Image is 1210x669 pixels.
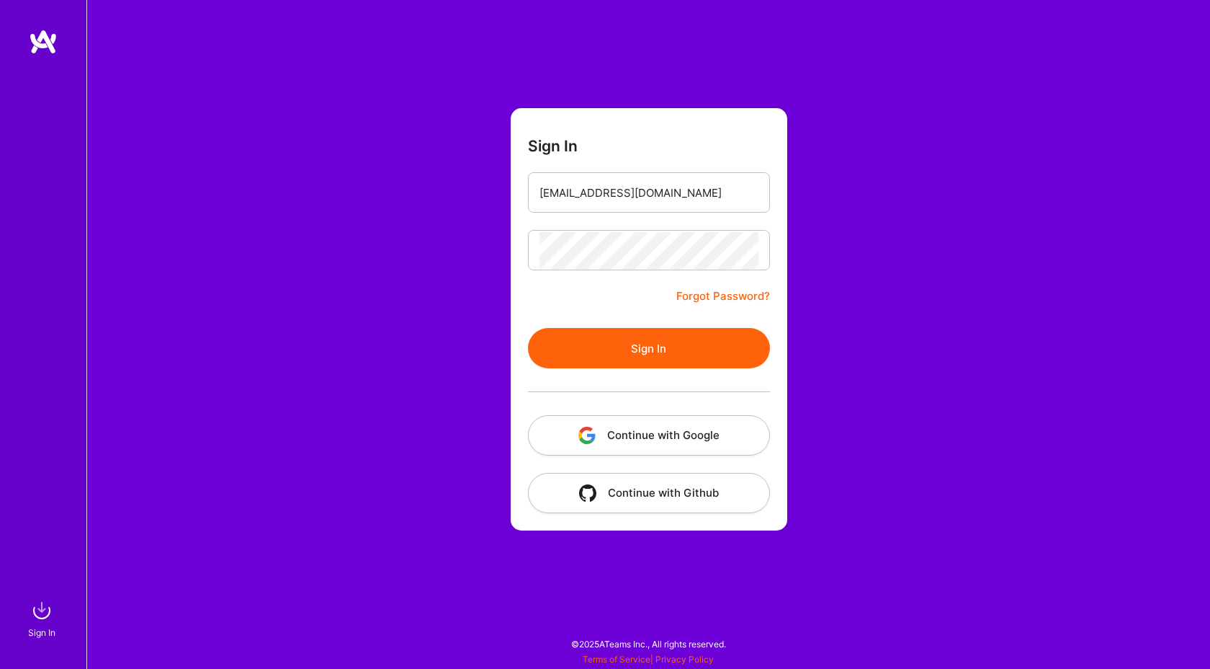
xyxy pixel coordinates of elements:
[27,596,56,625] img: sign in
[579,484,596,502] img: icon
[539,174,758,211] input: Email...
[29,29,58,55] img: logo
[578,427,596,444] img: icon
[30,596,56,640] a: sign inSign In
[655,654,714,665] a: Privacy Policy
[528,328,770,368] button: Sign In
[528,415,770,456] button: Continue with Google
[676,288,770,305] a: Forgot Password?
[28,625,55,640] div: Sign In
[583,654,650,665] a: Terms of Service
[528,137,578,155] h3: Sign In
[528,473,770,513] button: Continue with Github
[583,654,714,665] span: |
[86,626,1210,662] div: © 2025 ATeams Inc., All rights reserved.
